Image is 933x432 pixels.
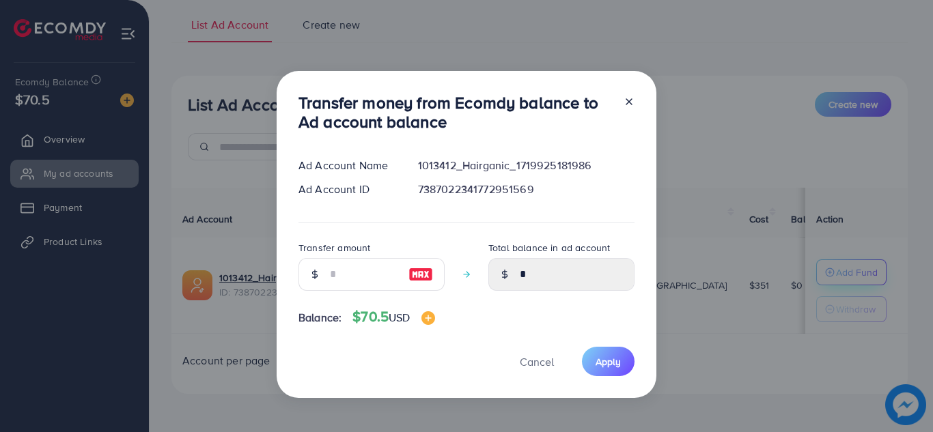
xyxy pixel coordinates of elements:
[408,266,433,283] img: image
[288,182,407,197] div: Ad Account ID
[503,347,571,376] button: Cancel
[520,354,554,369] span: Cancel
[421,311,435,325] img: image
[389,310,410,325] span: USD
[298,310,342,326] span: Balance:
[352,308,434,326] h4: $70.5
[488,241,610,255] label: Total balance in ad account
[298,241,370,255] label: Transfer amount
[407,158,645,173] div: 1013412_Hairganic_1719925181986
[596,355,621,369] span: Apply
[407,182,645,197] div: 7387022341772951569
[288,158,407,173] div: Ad Account Name
[298,93,613,132] h3: Transfer money from Ecomdy balance to Ad account balance
[582,347,635,376] button: Apply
